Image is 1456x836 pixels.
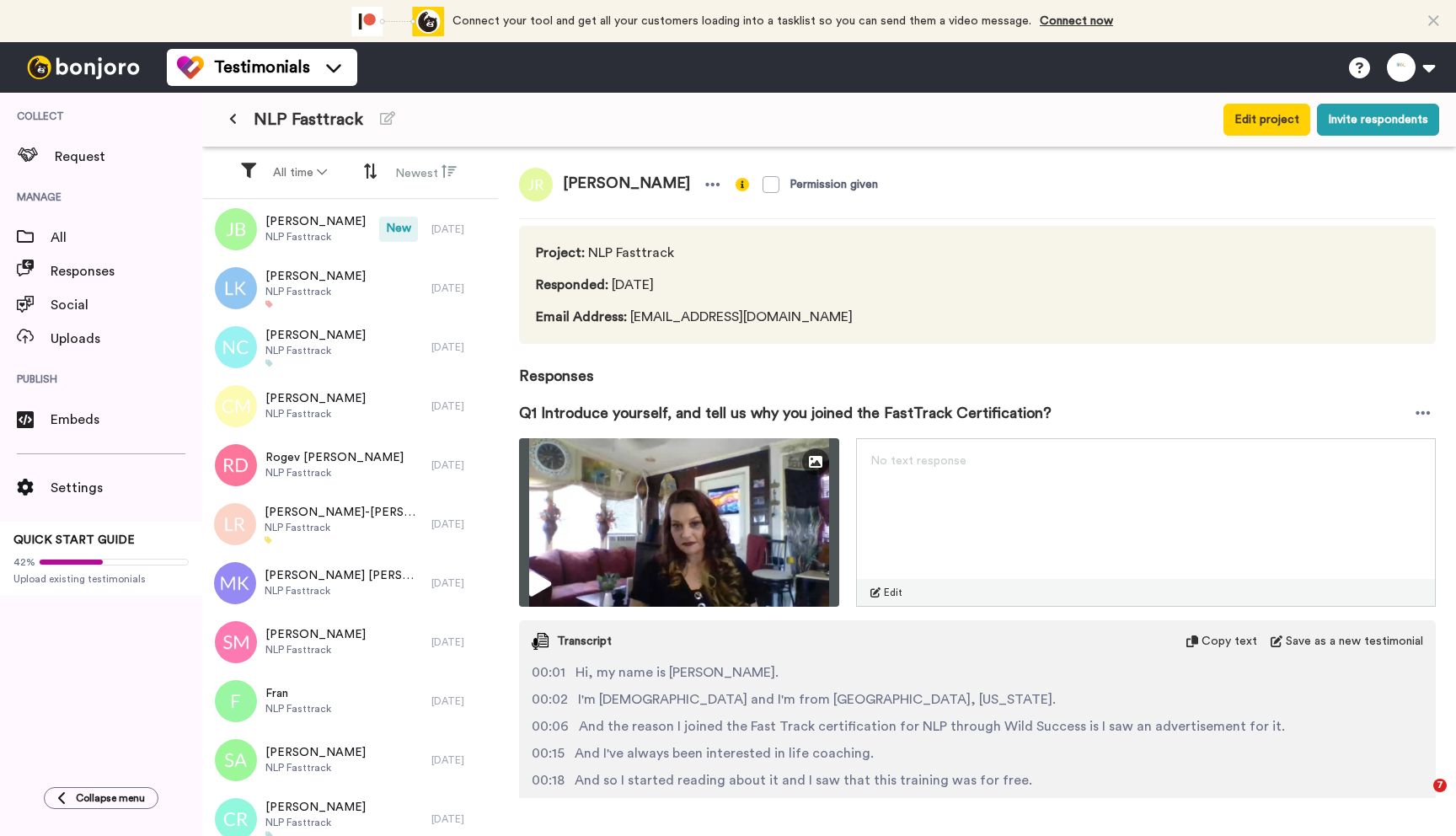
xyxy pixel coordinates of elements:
img: sm.png [215,621,257,663]
span: NLP Fasttrack [265,521,423,534]
a: [PERSON_NAME]NLP Fasttrack[DATE] [202,259,499,318]
span: [PERSON_NAME] [265,390,366,407]
span: NLP Fasttrack [265,407,366,421]
span: Embeds [51,410,202,430]
span: [PERSON_NAME] [265,744,366,761]
div: [DATE] [431,576,490,590]
div: [DATE] [431,694,490,708]
button: Newest [385,157,467,189]
div: [DATE] [431,812,490,826]
span: Collapse menu [76,791,145,805]
img: transcript.svg [532,633,549,650]
div: animation [351,7,444,36]
span: NLP Fasttrack [265,230,366,244]
span: NLP Fasttrack [536,243,853,263]
span: Testimonials [214,56,310,79]
span: 7 [1433,779,1447,792]
span: NLP Fasttrack [265,816,366,829]
span: I'm [DEMOGRAPHIC_DATA] and I'm from [GEOGRAPHIC_DATA], [US_STATE]. [578,689,1056,710]
span: Email Address : [536,310,627,324]
span: [EMAIL_ADDRESS][DOMAIN_NAME] [536,307,853,327]
span: NLP Fasttrack [265,466,404,480]
span: And I've always been interested in life coaching. [575,743,874,764]
span: And I figured it'd be like all the others. [577,797,814,817]
span: Edit [884,586,902,599]
span: 00:06 [532,716,569,737]
span: [PERSON_NAME] [265,213,366,230]
img: rd.png [215,444,257,486]
span: Fran [265,685,331,702]
span: Rogev [PERSON_NAME] [265,449,404,466]
span: 42% [13,555,35,569]
span: [PERSON_NAME] [PERSON_NAME] [265,567,423,584]
span: Project : [536,246,585,260]
span: 00:02 [532,689,568,710]
span: And so I started reading about it and I saw that this training was for free. [575,770,1032,790]
span: Copy text [1202,633,1257,650]
span: Social [51,295,202,315]
img: lr.png [214,503,256,545]
a: Connect now [1040,15,1113,27]
button: Collapse menu [44,787,158,809]
span: 00:18 [532,770,565,790]
img: f.png [215,680,257,722]
span: Uploads [51,329,202,349]
div: Permission given [790,176,878,193]
span: [DATE] [536,275,853,295]
span: Responses [51,261,202,281]
span: And the reason I joined the Fast Track certification for NLP through Wild Success is I saw an adv... [579,716,1285,737]
span: Settings [51,478,202,498]
a: [PERSON_NAME]NLP Fasttrack[DATE] [202,613,499,672]
span: NLP Fasttrack [265,285,366,298]
span: 00:01 [532,662,565,683]
a: [PERSON_NAME]NLP FasttrackNew[DATE] [202,200,499,259]
span: Save as a new testimonial [1286,633,1423,650]
div: [DATE] [431,222,490,236]
span: QUICK START GUIDE [13,534,135,546]
span: 00:15 [532,743,565,764]
span: [PERSON_NAME] [265,799,366,816]
a: FranNLP Fasttrack[DATE] [202,672,499,731]
div: [DATE] [431,753,490,767]
span: NLP Fasttrack [265,643,366,656]
img: sa.png [215,739,257,781]
div: [DATE] [431,517,490,531]
span: Connect your tool and get all your customers loading into a tasklist so you can send them a video... [452,15,1031,27]
img: info-yellow.svg [736,178,749,191]
span: Transcript [557,633,612,650]
button: All time [263,158,337,188]
div: [DATE] [431,281,490,295]
div: [DATE] [431,340,490,354]
button: Edit project [1223,104,1310,136]
span: 00:22 [532,797,567,817]
span: Hi, my name is [PERSON_NAME]. [575,662,779,683]
div: [DATE] [431,635,490,649]
span: NLP Fasttrack [265,584,423,598]
img: jb.png [215,208,257,250]
div: [DATE] [431,399,490,413]
span: NLP Fasttrack [265,761,366,774]
img: bj-logo-header-white.svg [20,56,147,79]
span: NLP Fasttrack [254,108,363,131]
a: [PERSON_NAME]NLP Fasttrack[DATE] [202,377,499,436]
a: [PERSON_NAME]-[PERSON_NAME]NLP Fasttrack[DATE] [202,495,499,554]
img: tm-color.svg [177,54,204,81]
button: Invite respondents [1317,104,1439,136]
span: Request [55,147,202,167]
a: [PERSON_NAME]NLP Fasttrack[DATE] [202,318,499,377]
span: NLP Fasttrack [265,702,331,715]
span: [PERSON_NAME] [265,268,366,285]
span: [PERSON_NAME] [265,626,366,643]
img: mk.png [214,562,256,604]
span: No text response [870,455,966,467]
span: [PERSON_NAME] [265,327,366,344]
span: [PERSON_NAME] [553,168,700,201]
span: NLP Fasttrack [265,344,366,357]
img: 58f996ee-905c-4277-a0c9-7dcb50761d6e-thumbnail_full-1759527526.jpg [519,438,839,607]
a: [PERSON_NAME]NLP Fasttrack[DATE] [202,731,499,790]
span: [PERSON_NAME]-[PERSON_NAME] [265,504,423,521]
img: lk.png [215,267,257,309]
span: All [51,228,202,248]
span: Responded : [536,278,608,292]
